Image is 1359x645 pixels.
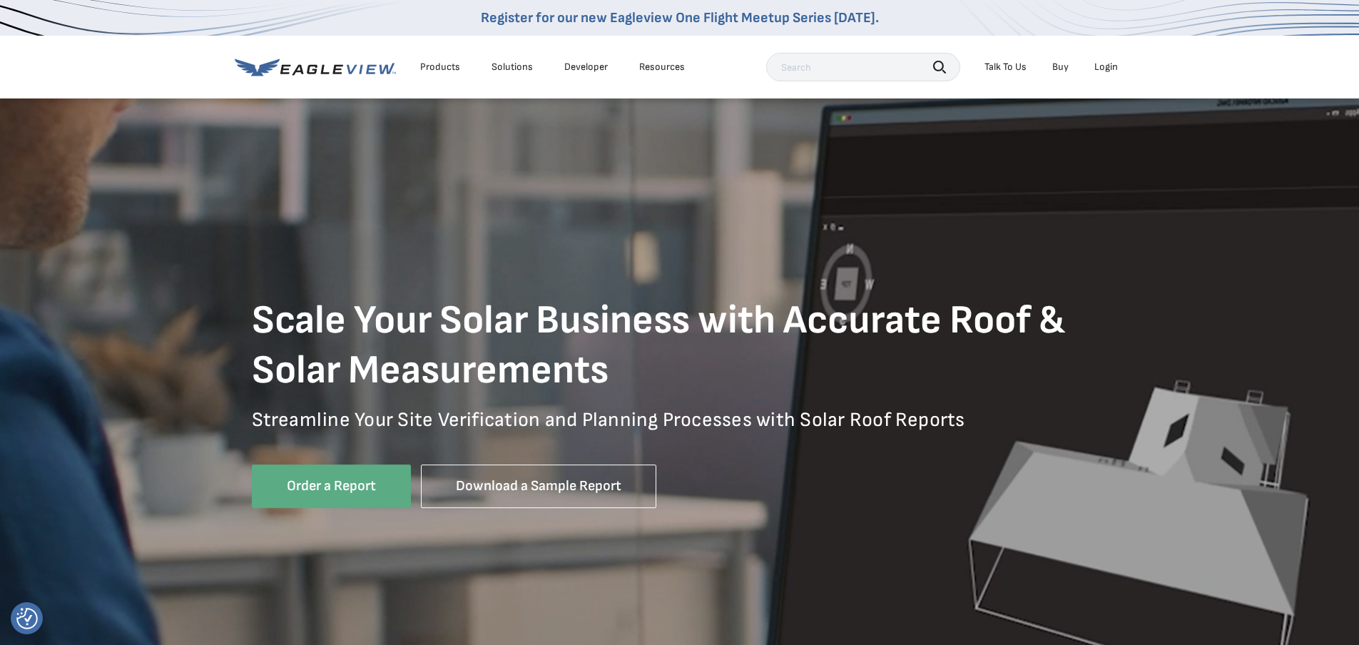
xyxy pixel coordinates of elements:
[492,61,533,73] div: Solutions
[16,608,38,629] img: Revisit consent button
[1052,61,1069,73] a: Buy
[766,53,960,81] input: Search
[16,608,38,629] button: Consent Preferences
[252,407,1108,454] p: Streamline Your Site Verification and Planning Processes with Solar Roof Reports
[420,61,460,73] div: Products
[252,296,1108,396] h1: Scale Your Solar Business with Accurate Roof & Solar Measurements
[564,61,608,73] a: Developer
[421,464,656,508] a: Download a Sample Report
[639,61,685,73] div: Resources
[1094,61,1118,73] div: Login
[984,61,1027,73] div: Talk To Us
[252,464,411,508] a: Order a Report
[481,9,879,26] a: Register for our new Eagleview One Flight Meetup Series [DATE].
